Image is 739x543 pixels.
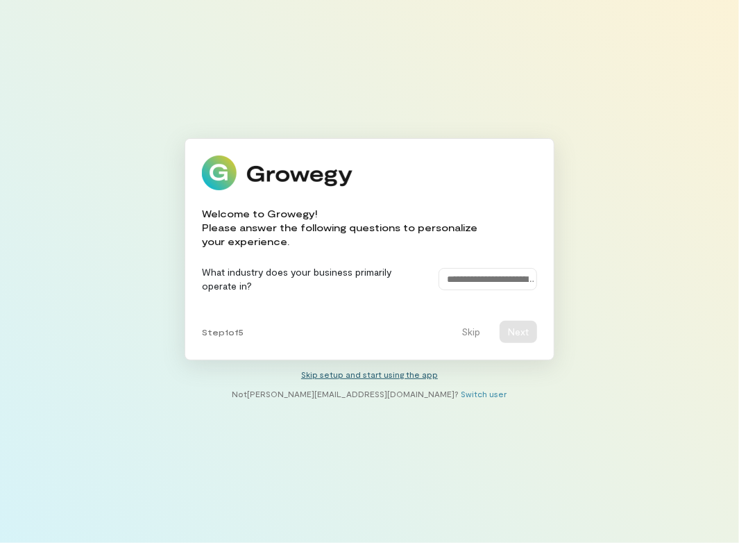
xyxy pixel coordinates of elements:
[202,207,537,249] div: Welcome to Growegy! Please answer the following questions to personalize your experience.
[232,389,459,399] span: Not [PERSON_NAME][EMAIL_ADDRESS][DOMAIN_NAME] ?
[500,321,537,343] button: Next
[301,369,438,379] a: Skip setup and start using the app
[453,321,489,343] button: Skip
[202,265,425,293] label: What industry does your business primarily operate in?
[202,156,353,190] img: Growegy logo
[461,389,507,399] a: Switch user
[202,326,244,337] span: Step 1 of 5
